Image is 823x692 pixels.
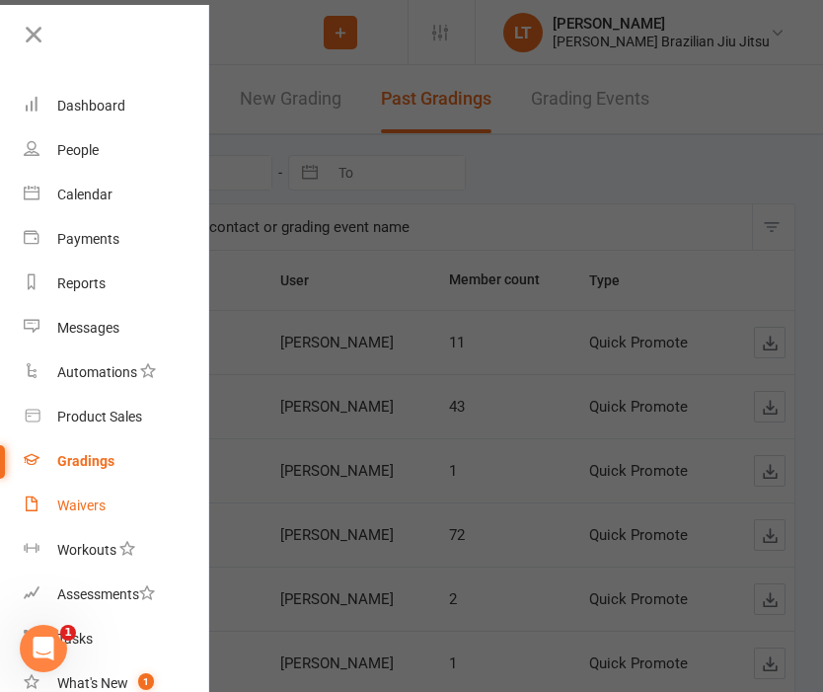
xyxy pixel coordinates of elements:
div: Automations [57,364,137,380]
a: Assessments [24,573,210,617]
div: Tasks [57,631,93,647]
iframe: Intercom live chat [20,625,67,672]
div: People [57,142,99,158]
div: Assessments [57,586,155,602]
a: Calendar [24,173,210,217]
div: Payments [57,231,119,247]
a: Gradings [24,439,210,484]
a: Product Sales [24,395,210,439]
div: Calendar [57,187,112,202]
a: Dashboard [24,84,210,128]
a: Tasks [24,617,210,661]
div: Waivers [57,498,106,513]
a: Reports [24,262,210,306]
div: Workouts [57,542,116,558]
div: Gradings [57,453,114,469]
span: 1 [138,673,154,690]
span: 1 [60,625,76,641]
div: Dashboard [57,98,125,114]
div: What's New [57,675,128,691]
a: People [24,128,210,173]
div: Product Sales [57,409,142,424]
a: Payments [24,217,210,262]
a: Automations [24,350,210,395]
div: Reports [57,275,106,291]
a: Waivers [24,484,210,528]
a: Workouts [24,528,210,573]
div: Messages [57,320,119,336]
a: Messages [24,306,210,350]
